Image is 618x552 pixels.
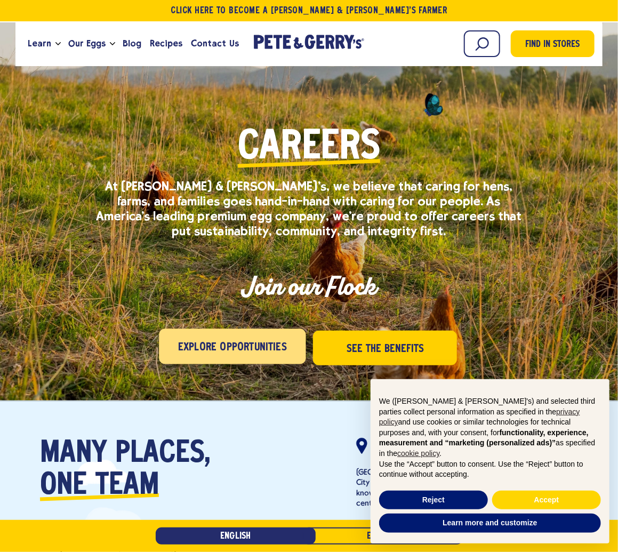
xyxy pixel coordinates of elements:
[28,37,51,50] span: Learn
[146,29,187,58] a: Recipes
[123,37,141,50] span: Blog
[95,470,159,502] span: team
[178,339,287,356] span: Explore Opportunities
[191,37,238,50] span: Contact Us
[95,179,522,238] p: At [PERSON_NAME] & [PERSON_NAME]'s, we believe that caring for hens, farms, and families goes han...
[68,37,106,50] span: Our Eggs
[95,270,522,302] h2: Join our Flock
[511,30,595,57] a: Find in Stores
[362,371,618,552] div: Notice
[64,29,110,58] a: Our Eggs
[159,329,306,364] a: Explore Opportunities
[379,459,601,480] p: Use the “Accept” button to consent. Use the “Reject” button to continue without accepting.
[379,396,601,459] p: We ([PERSON_NAME] & [PERSON_NAME]'s) and selected third parties collect personal information as s...
[116,438,210,470] span: places,
[313,331,457,365] a: See the Benefits
[397,449,439,458] a: cookie policy
[55,42,61,46] button: Open the dropdown menu for Learn
[356,468,591,509] p: [GEOGRAPHIC_DATA], [GEOGRAPHIC_DATA], is known as the Queen City of the Mountains and the Poultry...
[303,527,463,545] a: Español
[464,30,500,57] input: Search
[492,491,601,510] button: Accept
[347,341,424,357] span: See the Benefits
[40,438,107,470] span: Many
[156,527,316,545] a: English
[118,29,146,58] a: Blog
[40,470,87,502] span: one
[379,491,488,510] button: Reject
[238,128,380,168] span: Careers
[187,29,243,58] a: Contact Us
[23,29,55,58] a: Learn
[110,42,115,46] button: Open the dropdown menu for Our Eggs
[379,514,601,533] button: Learn more and customize
[150,37,182,50] span: Recipes
[526,38,580,52] span: Find in Stores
